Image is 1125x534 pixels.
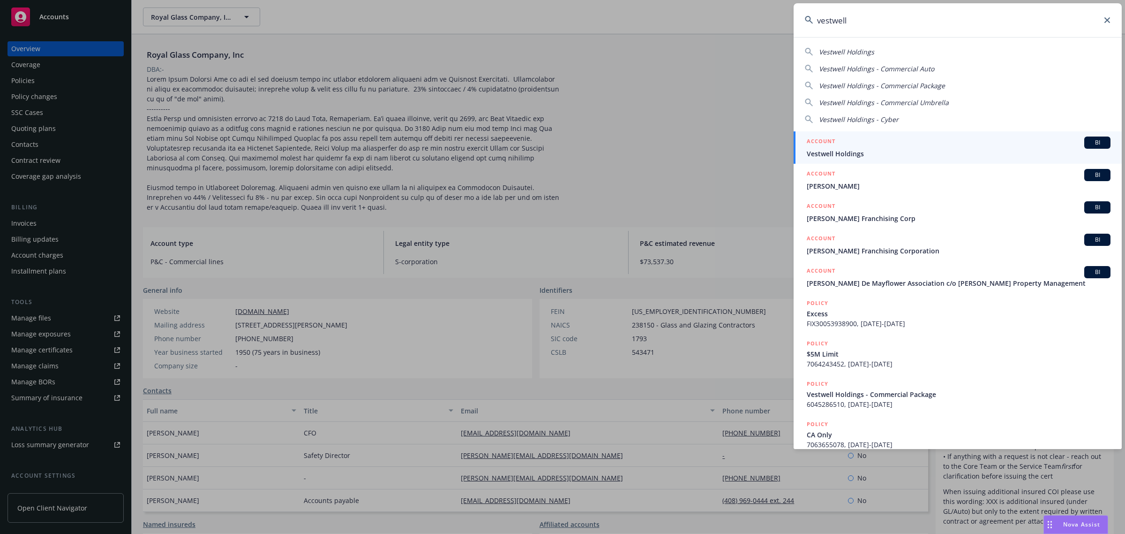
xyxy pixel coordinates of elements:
a: POLICYVestwell Holdings - Commercial Package6045286510, [DATE]-[DATE] [794,374,1122,414]
a: POLICY$5M Limit7064243452, [DATE]-[DATE] [794,334,1122,374]
span: FIX30053938900, [DATE]-[DATE] [807,319,1110,328]
span: [PERSON_NAME] [807,181,1110,191]
a: ACCOUNTBI[PERSON_NAME] Franchising Corporation [794,229,1122,261]
span: [PERSON_NAME] De Mayflower Association c/o [PERSON_NAME] Property Management [807,278,1110,288]
span: CA Only [807,430,1110,440]
span: Vestwell Holdings - Commercial Package [807,389,1110,399]
span: Nova Assist [1063,520,1100,528]
button: Nova Assist [1043,515,1108,534]
span: BI [1088,138,1107,147]
input: Search... [794,3,1122,37]
span: BI [1088,203,1107,212]
span: $5M Limit [807,349,1110,359]
span: Vestwell Holdings - Commercial Package [819,81,945,90]
span: Vestwell Holdings [819,47,874,56]
h5: ACCOUNT [807,234,835,245]
h5: POLICY [807,420,828,429]
a: ACCOUNTBIVestwell Holdings [794,131,1122,164]
span: Vestwell Holdings - Commercial Umbrella [819,98,949,107]
span: BI [1088,268,1107,276]
h5: ACCOUNT [807,137,835,148]
span: 6045286510, [DATE]-[DATE] [807,399,1110,409]
h5: POLICY [807,298,828,308]
a: ACCOUNTBI[PERSON_NAME] Franchising Corp [794,196,1122,229]
a: POLICYCA Only7063655078, [DATE]-[DATE] [794,414,1122,455]
span: 7063655078, [DATE]-[DATE] [807,440,1110,450]
span: 7064243452, [DATE]-[DATE] [807,359,1110,369]
span: [PERSON_NAME] Franchising Corporation [807,246,1110,256]
span: Vestwell Holdings [807,149,1110,159]
h5: POLICY [807,379,828,389]
span: [PERSON_NAME] Franchising Corp [807,214,1110,223]
h5: POLICY [807,339,828,348]
span: BI [1088,171,1107,179]
h5: ACCOUNT [807,266,835,277]
span: Excess [807,309,1110,319]
div: Drag to move [1044,516,1056,534]
h5: ACCOUNT [807,169,835,180]
span: Vestwell Holdings - Commercial Auto [819,64,934,73]
h5: ACCOUNT [807,201,835,213]
a: ACCOUNTBI[PERSON_NAME] [794,164,1122,196]
span: BI [1088,236,1107,244]
a: ACCOUNTBI[PERSON_NAME] De Mayflower Association c/o [PERSON_NAME] Property Management [794,261,1122,293]
a: POLICYExcessFIX30053938900, [DATE]-[DATE] [794,293,1122,334]
span: Vestwell Holdings - Cyber [819,115,899,124]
